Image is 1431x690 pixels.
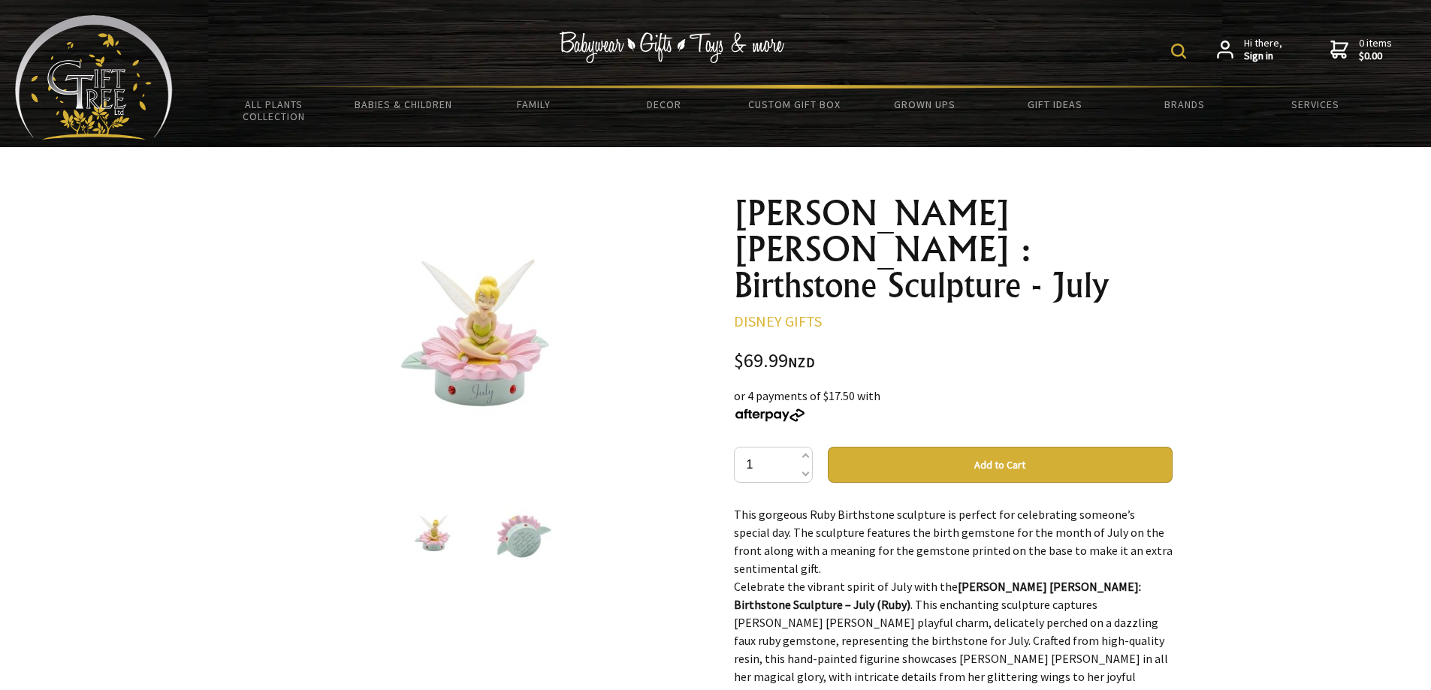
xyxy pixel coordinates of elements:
[209,89,339,132] a: All Plants Collection
[989,89,1119,120] a: Gift Ideas
[734,351,1173,372] div: $69.99
[495,507,552,564] img: Tinker Bell : Birthstone Sculpture - July
[788,354,815,371] span: NZD
[734,312,822,330] a: DISNEY GIFTS
[1244,37,1282,63] span: Hi there,
[734,387,1173,423] div: or 4 payments of $17.50 with
[599,89,729,120] a: Decor
[339,89,469,120] a: Babies & Children
[1244,50,1282,63] strong: Sign in
[1217,37,1282,63] a: Hi there,Sign in
[828,447,1173,483] button: Add to Cart
[469,89,599,120] a: Family
[1120,89,1250,120] a: Brands
[729,89,859,120] a: Custom Gift Box
[560,32,785,63] img: Babywear - Gifts - Toys & more
[1359,50,1392,63] strong: $0.00
[361,224,596,459] img: Tinker Bell : Birthstone Sculpture - July
[1171,44,1186,59] img: product search
[405,507,462,564] img: Tinker Bell : Birthstone Sculpture - July
[859,89,989,120] a: Grown Ups
[1330,37,1392,63] a: 0 items$0.00
[1359,36,1392,63] span: 0 items
[734,408,806,422] img: Afterpay
[1250,89,1380,120] a: Services
[734,195,1173,303] h1: [PERSON_NAME] [PERSON_NAME] : Birthstone Sculpture - July
[15,15,173,140] img: Babyware - Gifts - Toys and more...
